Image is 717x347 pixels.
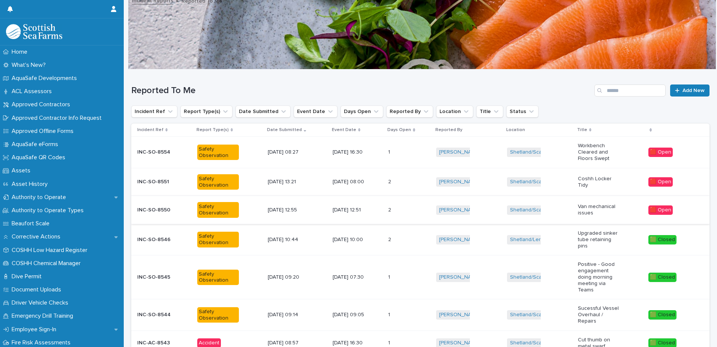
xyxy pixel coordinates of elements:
p: Reported By [435,126,462,134]
p: Upgraded sinker tube retaining pins [578,230,619,249]
p: [DATE] 08:00 [333,179,374,185]
tr: INC-SO-8550INC-SO-8550 Safety Observation[DATE] 12:55[DATE] 12:5122 [PERSON_NAME] Shetland/Scallo... [131,196,709,224]
p: [DATE] 09:20 [268,274,309,281]
a: Shetland/Scalloway Engineering Workshop [510,207,613,213]
p: Location [506,126,525,134]
p: Employee Sign-In [9,326,62,333]
div: 🟥 Open [648,205,673,215]
div: 🟥 Open [648,177,673,187]
a: [PERSON_NAME] [439,237,480,243]
h1: Reported To Me [131,85,591,96]
p: [DATE] 09:14 [268,312,309,318]
p: INC-SO-8544 [137,310,172,318]
a: [PERSON_NAME] [439,207,480,213]
p: Asset History [9,181,54,188]
a: Shetland/Scalloway Engineering Workshop [510,340,613,346]
div: Safety Observation [197,202,239,218]
a: [PERSON_NAME] [439,179,480,185]
p: 1 [388,148,391,155]
p: Emergency Drill Training [9,312,79,320]
p: Assets [9,167,36,174]
div: 🟥 Open [648,148,673,157]
tr: INC-SO-8554INC-SO-8554 Safety Observation[DATE] 08:27[DATE] 16:3011 [PERSON_NAME] Shetland/Scallo... [131,137,709,168]
p: 1 [388,338,391,346]
button: Date Submitted [235,106,291,118]
p: [DATE] 08:27 [268,149,309,155]
p: INC-SO-8550 [137,205,172,213]
p: [DATE] 16:30 [333,340,374,346]
p: INC-SO-8545 [137,273,172,281]
p: Coshh Locker Tidy [578,176,619,189]
p: [DATE] 08:57 [268,340,309,346]
p: [DATE] 10:00 [333,237,374,243]
button: Days Open [340,106,383,118]
p: Positive - Good engagement doing morning meeting via Teams [578,261,619,293]
p: Dive Permit [9,273,48,280]
p: COSHH Low Hazard Register [9,247,93,254]
tr: INC-SO-8551INC-SO-8551 Safety Observation[DATE] 13:21[DATE] 08:0022 [PERSON_NAME] Shetland/Scallo... [131,168,709,196]
p: Fire Risk Assessments [9,339,76,346]
button: Event Date [294,106,337,118]
div: Safety Observation [197,270,239,285]
p: Corrective Actions [9,233,66,240]
p: INC-SO-8551 [137,177,171,185]
div: Safety Observation [197,307,239,323]
a: Shetland/Scalloway Engineering Workshop [510,274,613,281]
p: What's New? [9,62,52,69]
div: 🟩 Closed [648,310,676,320]
p: Approved Offline Forms [9,128,79,135]
button: Location [436,106,473,118]
p: 2 [388,205,393,213]
p: INC-SO-8546 [137,235,172,243]
p: Beaufort Scale [9,220,55,227]
div: Safety Observation [197,232,239,247]
a: [PERSON_NAME] [439,149,480,155]
p: Event Date [332,126,356,134]
p: ACL Assessors [9,88,58,95]
p: 2 [388,177,393,185]
div: 🟩 Closed [648,273,676,282]
p: Days Open [387,126,411,134]
p: Approved Contractor Info Request [9,115,108,122]
p: Date Submitted [267,126,302,134]
p: [DATE] 16:30 [333,149,374,155]
a: Add New [670,84,709,97]
p: 1 [388,310,391,318]
button: Status [506,106,538,118]
p: COSHH Chemical Manager [9,260,87,267]
input: Search [594,84,666,97]
p: [DATE] 07:30 [333,274,374,281]
p: Workbench Cleared and Floors Swept [578,143,619,161]
p: AquaSafe QR Codes [9,154,71,161]
tr: INC-SO-8546INC-SO-8546 Safety Observation[DATE] 10:44[DATE] 10:0022 [PERSON_NAME] Shetland/Lerwic... [131,224,709,255]
p: Title [577,126,587,134]
button: Title [476,106,503,118]
a: [PERSON_NAME] [439,274,480,281]
p: Authority to Operate Types [9,207,90,214]
a: Shetland/Lerwick Marine Office [510,237,585,243]
p: [DATE] 09:05 [333,312,374,318]
p: [DATE] 13:21 [268,179,309,185]
p: Approved Contractors [9,101,76,108]
p: [DATE] 10:44 [268,237,309,243]
a: Shetland/Scalloway Engineering Workshop [510,312,613,318]
p: AquaSafe eForms [9,141,64,148]
p: 2 [388,235,393,243]
p: Van mechanical issues [578,204,619,216]
img: bPIBxiqnSb2ggTQWdOVV [6,24,62,39]
a: Shetland/Scalloway Engineering Workshop [510,149,613,155]
p: Home [9,48,33,56]
div: 🟩 Closed [648,235,676,244]
a: [PERSON_NAME] [439,312,480,318]
p: [DATE] 12:51 [333,207,374,213]
p: Incident Ref [137,126,163,134]
p: Authority to Operate [9,194,72,201]
button: Incident Ref [131,106,177,118]
span: Add New [682,88,705,93]
tr: INC-SO-8545INC-SO-8545 Safety Observation[DATE] 09:20[DATE] 07:3011 [PERSON_NAME] Shetland/Scallo... [131,255,709,299]
p: 1 [388,273,391,281]
a: Shetland/Scalloway Engineering Workshop [510,179,613,185]
tr: INC-SO-8544INC-SO-8544 Safety Observation[DATE] 09:14[DATE] 09:0511 [PERSON_NAME] Shetland/Scallo... [131,299,709,330]
p: AquaSafe Developments [9,75,83,82]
